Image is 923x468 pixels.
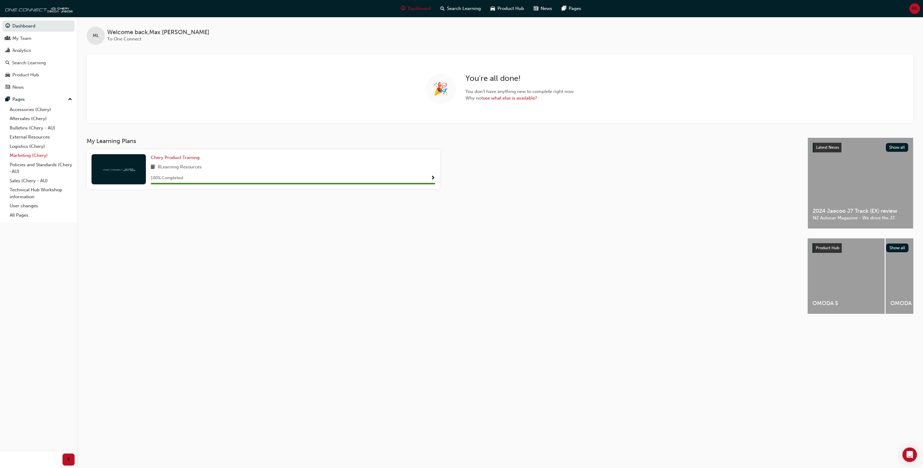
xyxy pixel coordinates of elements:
[557,2,586,15] a: pages-iconPages
[812,300,880,307] span: OMODA 5
[808,238,885,314] a: OMODA 5
[158,164,202,171] span: 8 Learning Resources
[107,29,209,36] span: Welcome back , Max [PERSON_NAME]
[490,5,495,12] span: car-icon
[2,33,75,44] a: My Team
[93,32,99,39] span: ML
[102,166,135,172] img: oneconnect
[151,175,183,182] span: 100 % Completed
[431,174,435,182] button: Show Progress
[436,2,486,15] a: search-iconSearch Learning
[5,60,10,66] span: search-icon
[68,96,72,103] span: up-icon
[2,82,75,93] a: News
[7,185,75,201] a: Technical Hub Workshop information
[408,5,431,12] span: Dashboard
[447,5,481,12] span: Search Learning
[465,95,575,102] span: Why not
[7,114,75,123] a: Aftersales (Chery)
[886,143,909,152] button: Show all
[886,244,909,252] button: Show all
[151,155,200,160] span: Chery Product Training
[7,105,75,114] a: Accessories (Chery)
[440,5,445,12] span: search-icon
[465,74,575,83] h2: You ' re all done!
[2,21,75,32] a: Dashboard
[396,2,436,15] a: guage-iconDashboard
[2,57,75,68] a: Search Learning
[107,36,141,42] span: To One Connect
[5,72,10,78] span: car-icon
[12,72,39,78] div: Product Hub
[529,2,557,15] a: news-iconNews
[816,145,839,150] span: Latest News
[2,19,75,94] button: DashboardMy TeamAnalyticsSearch LearningProduct HubNews
[5,48,10,53] span: chart-icon
[2,45,75,56] a: Analytics
[562,5,566,12] span: pages-icon
[2,94,75,105] button: Pages
[7,151,75,160] a: Marketing (Chery)
[401,5,405,12] span: guage-icon
[5,85,10,90] span: news-icon
[813,143,908,152] a: Latest NewsShow all
[541,5,552,12] span: News
[483,95,537,101] a: see what else is available?
[433,85,448,92] span: 🎉
[569,5,581,12] span: Pages
[534,5,538,12] span: news-icon
[431,176,435,181] span: Show Progress
[7,132,75,142] a: External Resources
[12,47,31,54] div: Analytics
[816,245,839,250] span: Product Hub
[7,123,75,133] a: Bulletins (Chery - AU)
[12,96,25,103] div: Pages
[497,5,524,12] span: Product Hub
[813,208,908,215] span: 2024 Jaecoo J7 Track (EX) review
[5,24,10,29] span: guage-icon
[3,2,72,14] img: oneconnect
[7,142,75,151] a: Logistics (Chery)
[812,243,909,253] a: Product HubShow all
[87,138,798,145] h3: My Learning Plans
[912,5,918,12] span: ML
[151,154,202,161] a: Chery Product Training
[7,211,75,220] a: All Pages
[902,447,917,462] div: Open Intercom Messenger
[2,69,75,81] a: Product Hub
[465,88,575,95] span: You don ' t have anything new to complete right now.
[66,456,71,463] span: prev-icon
[5,36,10,41] span: people-icon
[5,97,10,102] span: pages-icon
[7,160,75,176] a: Policies and Standards (Chery -AU)
[813,215,908,221] span: NZ Autocar Magazine - We drive the J7.
[151,164,155,171] span: book-icon
[909,3,920,14] button: ML
[12,35,31,42] div: My Team
[7,176,75,186] a: Sales (Chery - AU)
[486,2,529,15] a: car-iconProduct Hub
[7,201,75,211] a: User changes
[12,84,24,91] div: News
[12,59,46,66] div: Search Learning
[808,138,913,229] a: Latest NewsShow all2024 Jaecoo J7 Track (EX) reviewNZ Autocar Magazine - We drive the J7.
